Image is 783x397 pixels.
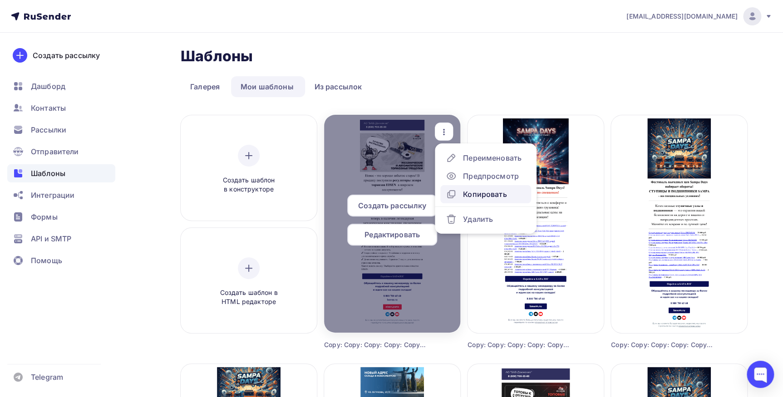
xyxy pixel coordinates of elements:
span: Отправители [31,146,79,157]
span: Telegram [31,372,63,382]
a: Отправители [7,142,115,161]
a: Контакты [7,99,115,117]
span: Контакты [31,103,66,113]
span: Рассылки [31,124,66,135]
span: Помощь [31,255,62,266]
span: API и SMTP [31,233,71,244]
a: Мои шаблоны [231,76,303,97]
a: Формы [7,208,115,226]
a: Из рассылок [305,76,372,97]
div: Copy: Copy: Copy: Copy: Copy: Copy: Copy: Copy: Copy: Copy: Copy: Copy: Copy: Copy: Copy: Copy: C... [468,340,570,349]
div: Copy: Copy: Copy: Copy: Copy: Copy: Copy: Copy: Copy: Copy: Copy: Copy: Copy: Copy: Copy: Copy: C... [324,340,426,349]
span: Шаблоны [31,168,65,179]
h2: Шаблоны [181,47,253,65]
div: Создать рассылку [33,50,100,61]
a: Галерея [181,76,229,97]
a: Рассылки [7,121,115,139]
a: [EMAIL_ADDRESS][DOMAIN_NAME] [626,7,772,25]
span: Редактировать [364,229,420,240]
div: Удалить [463,214,493,225]
div: Предпросмотр [463,171,519,181]
div: Переименовать [463,152,522,163]
span: Дашборд [31,81,65,92]
div: Копировать [463,189,507,200]
a: Дашборд [7,77,115,95]
span: [EMAIL_ADDRESS][DOMAIN_NAME] [626,12,738,21]
div: Copy: Copy: Copy: Copy: Copy: Copy: Copy: Copy: Copy: Copy: Copy: Copy: Copy: Copy: Copy: Copy: C... [611,340,713,349]
span: Интеграции [31,190,74,201]
span: Формы [31,211,58,222]
span: Создать рассылку [358,200,426,211]
span: Создать шаблон в HTML редакторе [206,288,292,307]
a: Шаблоны [7,164,115,182]
span: Создать шаблон в конструкторе [206,176,292,194]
